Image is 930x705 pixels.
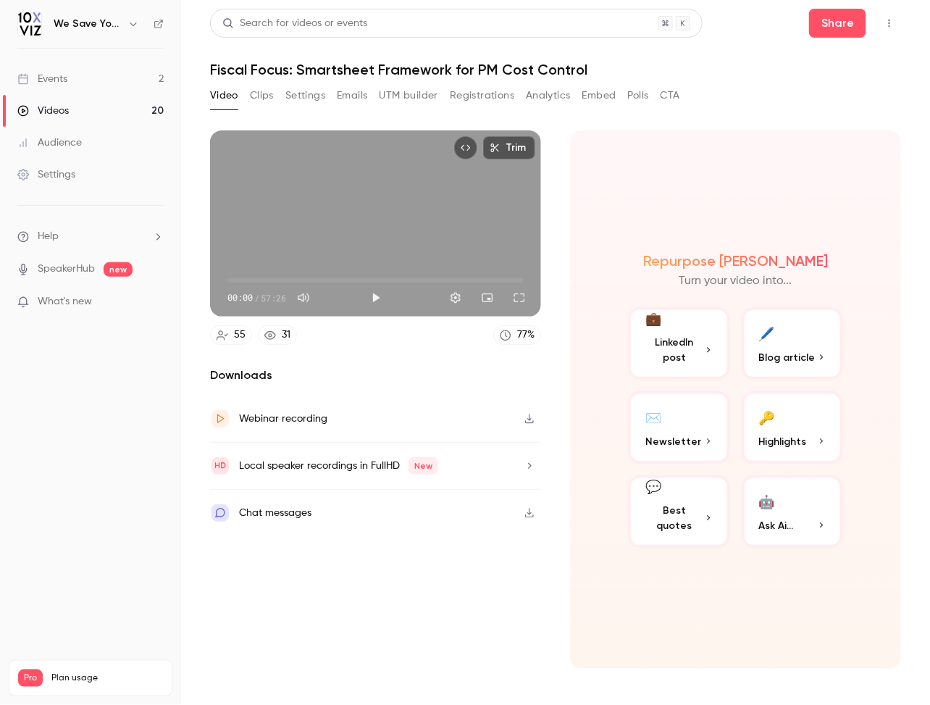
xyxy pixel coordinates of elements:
[285,84,325,107] button: Settings
[679,272,792,290] p: Turn your video into...
[742,391,844,464] button: 🔑Highlights
[239,410,327,427] div: Webinar recording
[250,84,274,107] button: Clips
[261,291,286,304] span: 57:26
[380,84,438,107] button: UTM builder
[289,283,318,312] button: Mute
[239,504,311,522] div: Chat messages
[104,262,133,277] span: new
[645,309,661,329] div: 💼
[222,16,367,31] div: Search for videos or events
[628,391,730,464] button: ✉️Newsletter
[17,104,69,118] div: Videos
[742,475,844,548] button: 🤖Ask Ai...
[450,84,514,107] button: Registrations
[38,262,95,277] a: SpeakerHub
[645,335,704,365] span: LinkedIn post
[645,503,704,533] span: Best quotes
[17,72,67,86] div: Events
[878,12,901,35] button: Top Bar Actions
[18,12,41,36] img: We Save You Time!
[742,307,844,380] button: 🖊️Blog article
[643,252,828,270] h2: Repurpose [PERSON_NAME]
[38,294,92,309] span: What's new
[493,325,541,345] a: 77%
[17,167,75,182] div: Settings
[234,328,246,343] div: 55
[759,518,794,533] span: Ask Ai...
[582,84,616,107] button: Embed
[282,328,290,343] div: 31
[454,136,477,159] button: Embed video
[210,61,901,78] h1: Fiscal Focus: Smartsheet Framework for PM Cost Control
[441,283,470,312] button: Settings
[628,475,730,548] button: 💬Best quotes
[210,84,238,107] button: Video
[628,84,649,107] button: Polls
[17,229,164,244] li: help-dropdown-opener
[258,325,297,345] a: 31
[51,672,163,684] span: Plan usage
[809,9,866,38] button: Share
[759,434,807,449] span: Highlights
[759,406,775,428] div: 🔑
[661,84,680,107] button: CTA
[210,325,252,345] a: 55
[146,296,164,309] iframe: Noticeable Trigger
[505,283,534,312] button: Full screen
[54,17,122,31] h6: We Save You Time!
[526,84,571,107] button: Analytics
[759,490,775,512] div: 🤖
[645,477,661,497] div: 💬
[409,457,438,475] span: New
[473,283,502,312] button: Turn on miniplayer
[645,434,701,449] span: Newsletter
[337,84,367,107] button: Emails
[227,291,253,304] span: 00:00
[628,307,730,380] button: 💼LinkedIn post
[210,367,541,384] h2: Downloads
[38,229,59,244] span: Help
[17,135,82,150] div: Audience
[227,291,286,304] div: 00:00
[759,350,816,365] span: Blog article
[18,669,43,687] span: Pro
[239,457,438,475] div: Local speaker recordings in FullHD
[254,291,259,304] span: /
[483,136,535,159] button: Trim
[361,283,390,312] button: Play
[517,328,535,343] div: 77 %
[759,322,775,344] div: 🖊️
[645,406,661,428] div: ✉️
